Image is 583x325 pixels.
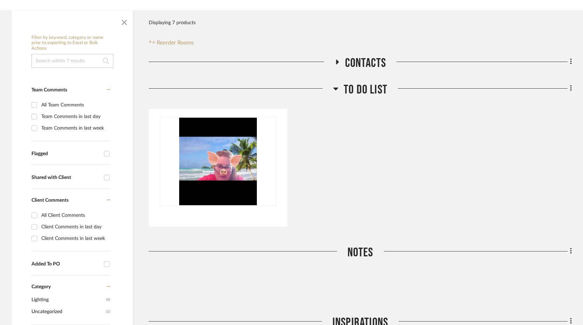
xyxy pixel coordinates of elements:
span: (4) [106,294,110,305]
div: All Team Comments [41,99,108,111]
div: Shared with Client [31,175,100,181]
span: Contacts [345,56,386,71]
img: Vacation Inspo [179,118,257,205]
span: Client Comments [31,198,69,203]
span: Lighting [31,294,104,306]
span: Reorder Rooms [157,39,194,47]
span: Category [31,284,51,290]
div: All Client Comments [41,210,108,221]
div: Added To PO [31,261,100,267]
span: (1) [106,306,110,317]
input: Search within 7 results [31,54,113,68]
div: Client Comments in last week [41,233,108,244]
button: Reorder Rooms [149,39,194,47]
div: Displaying 7 products [149,16,196,30]
div: Flagged [31,151,100,157]
button: Close [117,14,131,28]
div: Client Comments in last day [41,221,108,233]
h6: Filter by keyword, category or name prior to exporting to Excel or Bulk Actions [31,35,113,51]
span: Uncategorized [31,306,104,318]
span: Team Comments [31,88,67,92]
div: Team Comments in last week [41,123,108,134]
div: Team Comments in last day [41,111,108,122]
span: To Do List [344,82,387,97]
